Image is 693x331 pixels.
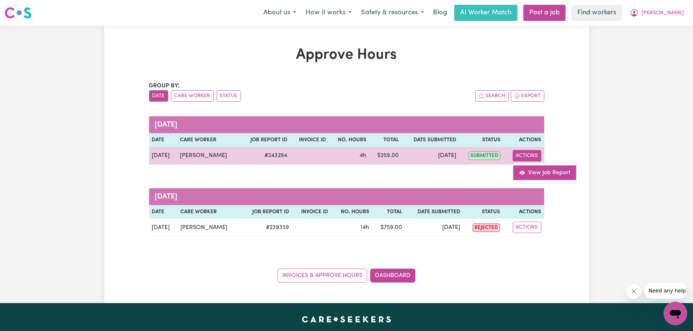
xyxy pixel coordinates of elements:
[454,5,517,21] a: AI Worker Match
[149,46,544,64] h1: Approve Hours
[278,269,367,283] a: Invoices & Approve Hours
[511,90,544,102] button: Export
[361,225,369,230] span: 14 hours
[405,219,463,236] td: [DATE]
[4,4,32,21] a: Careseekers logo
[240,133,290,147] th: Job Report ID
[4,5,44,11] span: Need any help?
[429,5,451,21] a: Blog
[571,5,622,21] a: Find workers
[240,147,290,165] td: # 243294
[372,219,405,236] td: $ 759.00
[302,316,391,322] a: Careseekers home page
[513,150,541,161] button: Actions
[370,269,415,283] a: Dashboard
[301,5,356,21] button: How it works
[459,133,503,147] th: Status
[644,283,687,299] iframe: Message from company
[329,133,369,147] th: No. Hours
[149,133,177,147] th: Date
[177,147,239,165] td: [PERSON_NAME]
[523,5,566,21] a: Post a job
[149,116,544,133] caption: [DATE]
[372,205,405,219] th: Total
[360,153,366,159] span: 4 hours
[503,205,544,219] th: Actions
[177,219,241,236] td: [PERSON_NAME]
[513,222,541,233] button: Actions
[177,133,239,147] th: Care worker
[149,90,168,102] button: sort invoices by date
[369,133,402,147] th: Total
[149,147,177,165] td: [DATE]
[642,9,684,17] span: [PERSON_NAME]
[402,133,459,147] th: Date Submitted
[149,219,178,236] td: [DATE]
[463,205,503,219] th: Status
[469,152,500,160] span: submitted
[149,205,178,219] th: Date
[259,5,301,21] button: About us
[217,90,241,102] button: sort invoices by paid status
[503,133,544,147] th: Actions
[331,205,372,219] th: No. Hours
[292,205,331,219] th: Invoice ID
[290,133,329,147] th: Invoice ID
[177,205,241,219] th: Care worker
[369,147,402,165] td: $ 259.00
[4,6,32,19] img: Careseekers logo
[149,83,180,89] span: Group by:
[241,219,292,236] td: # 239359
[149,188,544,205] caption: [DATE]
[171,90,214,102] button: sort invoices by care worker
[627,284,641,299] iframe: Close message
[402,147,459,165] td: [DATE]
[664,302,687,325] iframe: Button to launch messaging window
[405,205,463,219] th: Date Submitted
[513,162,577,183] div: Actions
[241,205,292,219] th: Job Report ID
[356,5,429,21] button: Safety & resources
[625,5,689,21] button: My Account
[513,165,576,180] a: View job report 243294
[473,223,500,232] span: rejected
[475,90,509,102] button: Search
